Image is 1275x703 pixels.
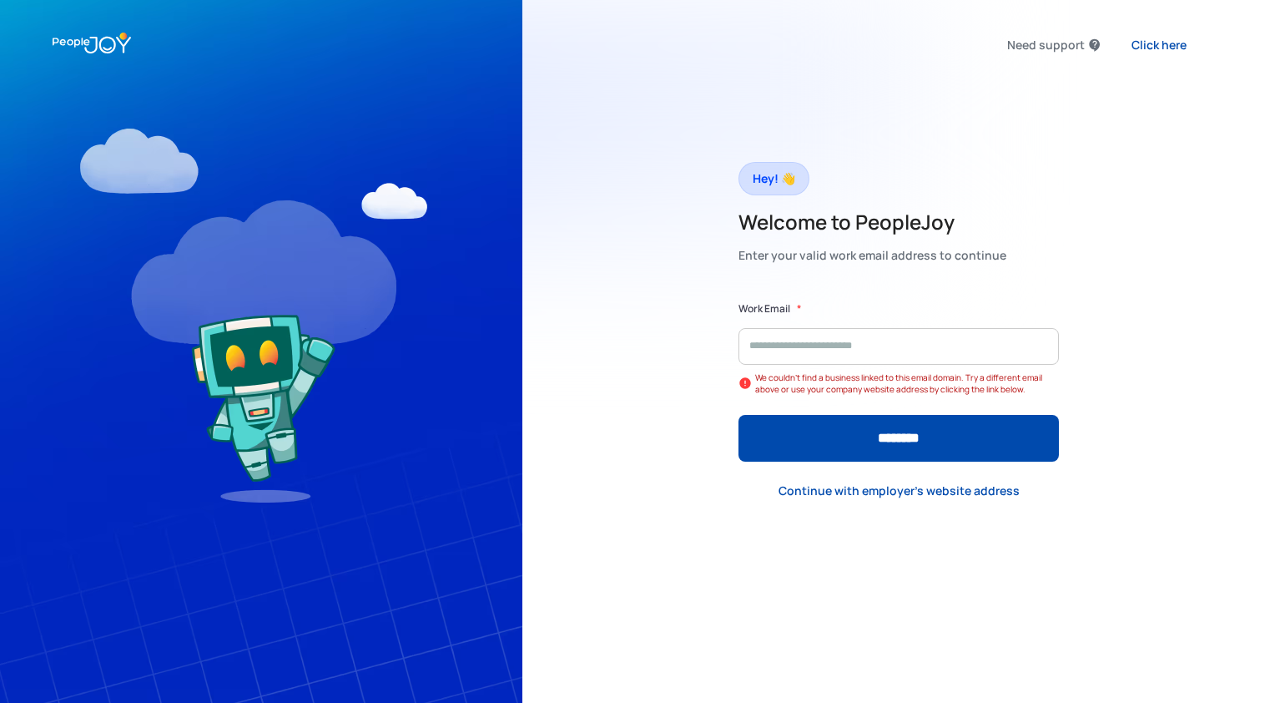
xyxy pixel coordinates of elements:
[1007,33,1085,57] div: Need support
[755,372,1059,395] div: We couldn't find a business linked to this email domain. Try a different email above or use your ...
[765,474,1033,508] a: Continue with employer's website address
[1118,28,1200,63] a: Click here
[738,301,790,317] label: Work Email
[779,483,1020,499] div: Continue with employer's website address
[753,167,795,190] div: Hey! 👋
[738,209,1006,235] h2: Welcome to PeopleJoy
[1131,37,1187,53] div: Click here
[738,244,1006,267] div: Enter your valid work email address to continue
